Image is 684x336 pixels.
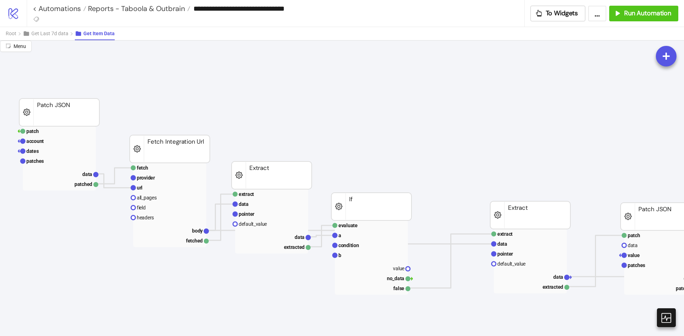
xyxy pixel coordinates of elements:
text: dates [26,148,39,154]
text: account [26,138,44,144]
text: provider [137,175,155,181]
text: default_value [497,261,525,267]
span: Run Automation [624,9,671,17]
button: Get Last 7d data [23,27,75,40]
span: Reports - Taboola & Outbrain [86,4,185,13]
text: headers [137,215,154,220]
text: b [338,252,341,258]
text: a [338,233,341,238]
text: data [239,201,249,207]
button: ... [588,6,606,21]
button: Get Item Data [75,27,115,40]
span: Get Item Data [83,31,115,36]
text: data [497,241,507,247]
text: condition [338,242,359,248]
text: value [628,252,640,258]
button: Root [6,27,23,40]
text: field [137,205,146,210]
span: Root [6,31,16,36]
span: Menu [14,43,26,49]
text: pointer [497,251,513,257]
span: To Widgets [546,9,578,17]
text: all_pages [137,195,157,201]
span: Get Last 7d data [31,31,68,36]
text: extract [497,231,513,237]
text: value [393,266,404,271]
text: data [295,234,305,240]
text: patches [628,262,645,268]
text: url [137,185,142,191]
text: evaluate [338,223,358,228]
text: default_value [239,221,267,227]
text: fetch [137,165,148,171]
text: pointer [239,211,254,217]
a: Reports - Taboola & Outbrain [86,5,190,12]
text: patch [628,233,640,238]
button: Run Automation [609,6,678,21]
a: < Automations [33,5,86,12]
text: patches [26,158,44,164]
text: body [192,228,203,234]
text: data [628,242,638,248]
text: extract [239,191,254,197]
button: To Widgets [530,6,586,21]
text: patch [26,128,39,134]
text: data [82,171,92,177]
text: data [553,274,563,280]
span: radius-bottomright [6,43,11,48]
